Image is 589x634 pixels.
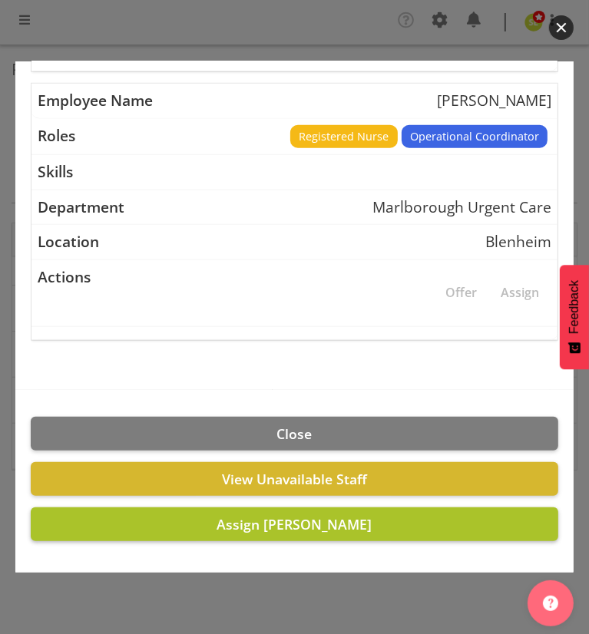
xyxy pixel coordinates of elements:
span: Feedback [567,280,581,334]
span: Marlborough Urgent Care [372,196,551,219]
img: help-xxl-2.png [543,596,558,611]
span: Assign [PERSON_NAME] [217,515,372,533]
span: Offer [445,285,477,300]
span: Close [277,424,313,443]
span: View Unavailable Staff [222,470,367,488]
button: Feedback - Show survey [560,265,589,369]
button: Close [31,417,558,451]
span: Registered Nurse [299,128,389,145]
td: [PERSON_NAME] [31,84,558,119]
span: Blenheim [485,231,551,253]
span: Operational Coordinator [410,128,539,145]
button: View Unavailable Staff [31,462,558,496]
span: Assign [501,285,539,300]
button: Assign [PERSON_NAME] [31,507,558,541]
